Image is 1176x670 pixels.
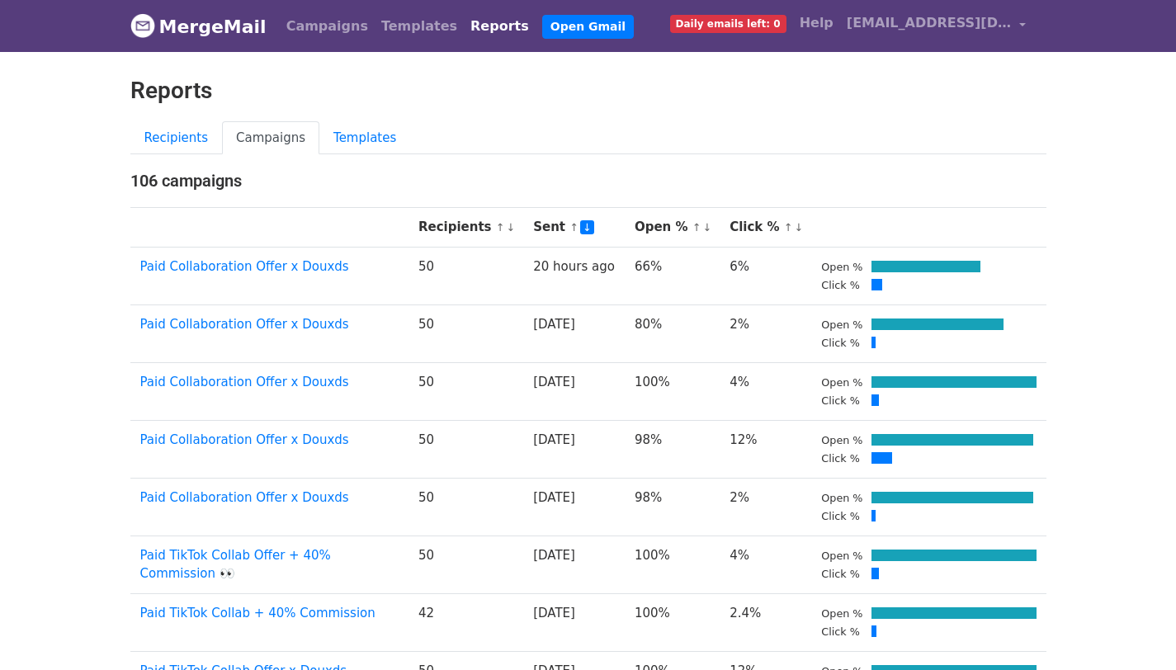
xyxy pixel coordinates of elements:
small: Click % [821,337,860,349]
a: ↑ [569,221,579,234]
small: Open % [821,550,862,562]
small: Click % [821,625,860,638]
a: Help [793,7,840,40]
small: Open % [821,376,862,389]
td: 4% [720,536,811,593]
td: 50 [409,536,523,593]
small: Click % [821,510,860,522]
td: [DATE] [523,362,625,420]
a: Paid Collaboration Offer x Douxds [140,490,349,505]
td: 100% [625,593,720,651]
small: Click % [821,568,860,580]
td: 50 [409,362,523,420]
a: Paid TikTok Collab Offer + 40% Commission 👀 [140,548,331,582]
th: Open % [625,208,720,248]
td: 66% [625,247,720,304]
a: ↓ [795,221,804,234]
td: 50 [409,304,523,362]
a: Paid Collaboration Offer x Douxds [140,259,349,274]
td: 50 [409,478,523,536]
a: ↑ [692,221,701,234]
a: [EMAIL_ADDRESS][DOMAIN_NAME] [840,7,1033,45]
a: ↑ [784,221,793,234]
small: Open % [821,492,862,504]
a: Paid Collaboration Offer x Douxds [140,317,349,332]
td: 2% [720,304,811,362]
td: 12% [720,420,811,478]
td: 20 hours ago [523,247,625,304]
small: Click % [821,279,860,291]
small: Open % [821,261,862,273]
iframe: Chat Widget [1093,591,1176,670]
td: 2% [720,478,811,536]
td: 50 [409,420,523,478]
a: Campaigns [280,10,375,43]
small: Open % [821,318,862,331]
td: 98% [625,420,720,478]
img: MergeMail logo [130,13,155,38]
a: Paid TikTok Collab + 40% Commission [140,606,375,620]
a: Templates [375,10,464,43]
th: Sent [523,208,625,248]
a: ↑ [496,221,505,234]
th: Recipients [409,208,523,248]
td: 100% [625,362,720,420]
a: ↓ [580,220,594,234]
a: Paid Collaboration Offer x Douxds [140,375,349,389]
a: Campaigns [222,121,319,155]
td: 4% [720,362,811,420]
td: 6% [720,247,811,304]
td: [DATE] [523,593,625,651]
td: 50 [409,247,523,304]
td: [DATE] [523,536,625,593]
th: Click % [720,208,811,248]
a: ↓ [702,221,711,234]
a: Templates [319,121,410,155]
h4: 106 campaigns [130,171,1046,191]
small: Open % [821,607,862,620]
a: Open Gmail [542,15,634,39]
td: [DATE] [523,420,625,478]
td: [DATE] [523,304,625,362]
a: Paid Collaboration Offer x Douxds [140,432,349,447]
td: 42 [409,593,523,651]
a: MergeMail [130,9,267,44]
td: 100% [625,536,720,593]
a: Daily emails left: 0 [664,7,793,40]
td: [DATE] [523,478,625,536]
td: 80% [625,304,720,362]
a: ↓ [507,221,516,234]
small: Click % [821,394,860,407]
small: Open % [821,434,862,446]
small: Click % [821,452,860,465]
a: Reports [464,10,536,43]
a: Recipients [130,121,223,155]
td: 98% [625,478,720,536]
span: Daily emails left: 0 [670,15,786,33]
span: [EMAIL_ADDRESS][DOMAIN_NAME] [847,13,1012,33]
td: 2.4% [720,593,811,651]
h2: Reports [130,77,1046,105]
